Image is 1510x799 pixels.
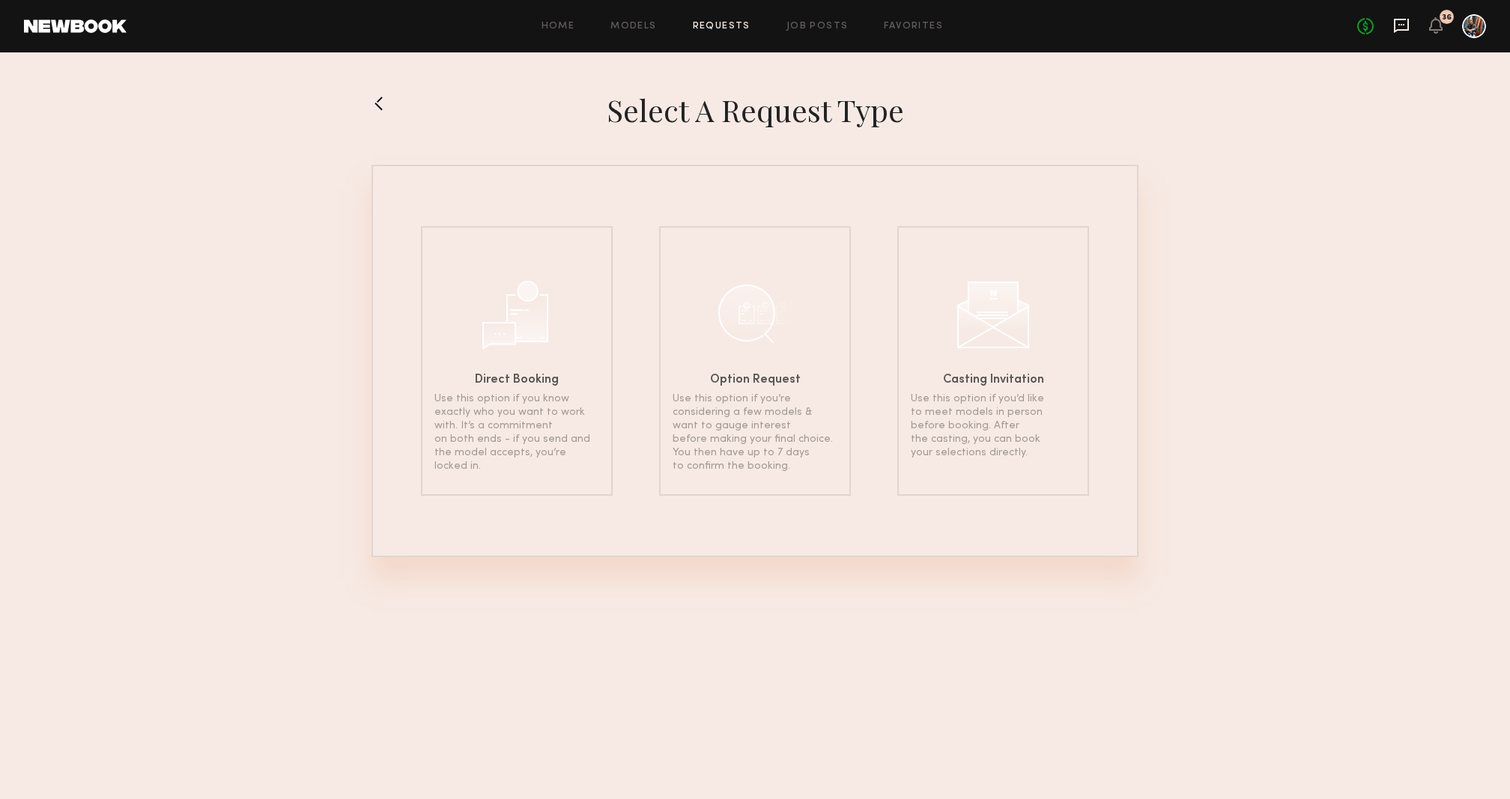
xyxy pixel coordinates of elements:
h6: Direct Booking [475,374,559,386]
a: Direct BookingUse this option if you know exactly who you want to work with. It’s a commitment on... [421,226,613,496]
div: 36 [1442,13,1452,22]
a: Casting InvitationUse this option if you’d like to meet models in person before booking. After th... [897,226,1089,496]
h6: Casting Invitation [943,374,1044,386]
a: Job Posts [786,22,849,31]
h1: Select a Request Type [607,91,904,129]
p: Use this option if you’d like to meet models in person before booking. After the casting, you can... [911,392,1076,460]
p: Use this option if you’re considering a few models & want to gauge interest before making your fi... [673,392,837,473]
h6: Option Request [710,374,801,386]
a: Option RequestUse this option if you’re considering a few models & want to gauge interest before ... [659,226,851,496]
a: Favorites [884,22,943,31]
a: Requests [693,22,751,31]
a: Home [542,22,575,31]
a: Models [610,22,656,31]
p: Use this option if you know exactly who you want to work with. It’s a commitment on both ends - i... [434,392,599,473]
